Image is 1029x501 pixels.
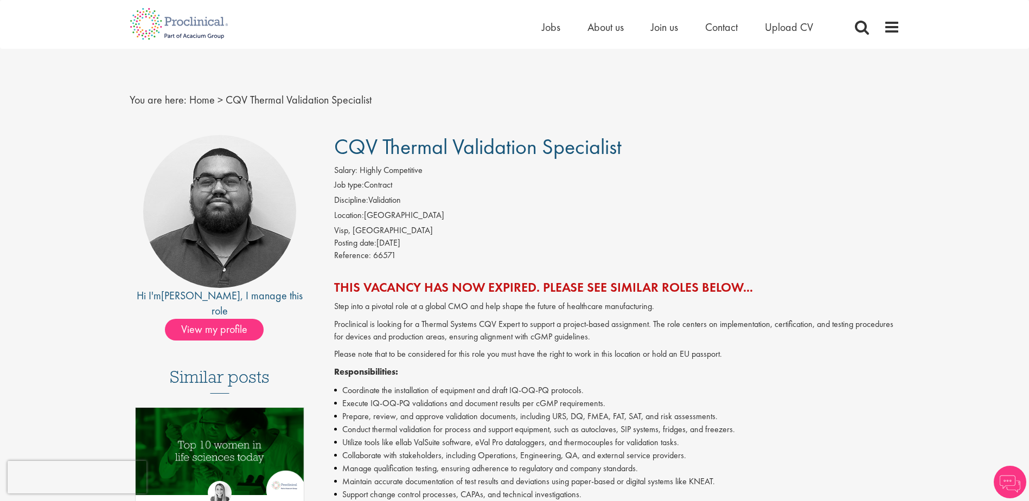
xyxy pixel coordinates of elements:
[334,209,364,222] label: Location:
[334,237,900,249] div: [DATE]
[334,179,900,194] li: Contract
[334,348,900,361] p: Please note that to be considered for this role you must have the right to work in this location ...
[334,462,900,475] li: Manage qualification testing, ensuring adherence to regulatory and company standards.
[587,20,624,34] a: About us
[994,466,1026,498] img: Chatbot
[165,319,264,341] span: View my profile
[165,321,274,335] a: View my profile
[218,93,223,107] span: >
[334,133,622,160] span: CQV Thermal Validation Specialist
[334,224,900,237] div: Visp, [GEOGRAPHIC_DATA]
[334,449,900,462] li: Collaborate with stakeholders, including Operations, Engineering, QA, and external service provid...
[136,408,304,495] img: Top 10 women in life sciences today
[189,93,215,107] a: breadcrumb link
[334,179,364,191] label: Job type:
[360,164,423,176] span: Highly Competitive
[334,194,900,209] li: Validation
[130,288,310,319] div: Hi I'm , I manage this role
[334,237,376,248] span: Posting date:
[334,423,900,436] li: Conduct thermal validation for process and support equipment, such as autoclaves, SIP systems, fr...
[130,93,187,107] span: You are here:
[334,488,900,501] li: Support change control processes, CAPAs, and technical investigations.
[334,410,900,423] li: Prepare, review, and approve validation documents, including URS, DQ, FMEA, FAT, SAT, and risk as...
[334,397,900,410] li: Execute IQ-OQ-PQ validations and document results per cGMP requirements.
[334,164,357,177] label: Salary:
[373,249,396,261] span: 66571
[334,475,900,488] li: Maintain accurate documentation of test results and deviations using paper-based or digital syste...
[8,461,146,493] iframe: reCAPTCHA
[170,368,270,394] h3: Similar posts
[334,384,900,397] li: Coordinate the installation of equipment and draft IQ-OQ-PQ protocols.
[705,20,738,34] a: Contact
[334,280,900,294] h2: This vacancy has now expired. Please see similar roles below...
[334,366,398,377] strong: Responsibilities:
[334,209,900,224] li: [GEOGRAPHIC_DATA]
[161,288,240,303] a: [PERSON_NAME]
[334,194,368,207] label: Discipline:
[226,93,372,107] span: CQV Thermal Validation Specialist
[143,135,296,288] img: imeage of recruiter Ashley Bennett
[334,318,900,343] p: Proclinical is looking for a Thermal Systems CQV Expert to support a project-based assignment. Th...
[334,249,371,262] label: Reference:
[765,20,813,34] a: Upload CV
[542,20,560,34] a: Jobs
[334,436,900,449] li: Utilize tools like ellab ValSuite software, eVal Pro dataloggers, and thermocouples for validatio...
[651,20,678,34] a: Join us
[334,300,900,313] p: Step into a pivotal role at a global CMO and help shape the future of healthcare manufacturing.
